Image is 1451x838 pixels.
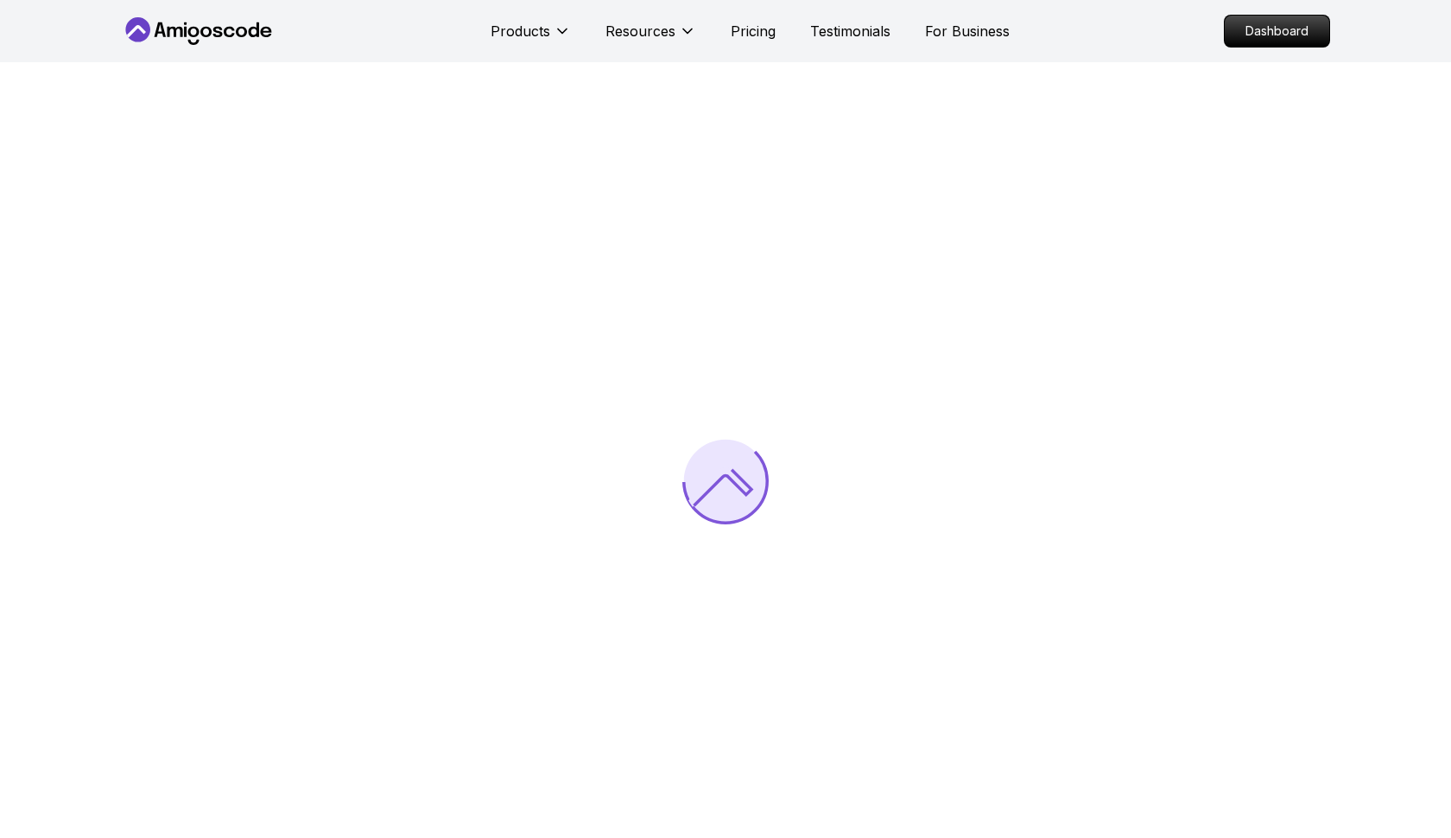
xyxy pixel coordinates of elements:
[491,21,571,55] button: Products
[731,21,776,41] a: Pricing
[491,21,550,41] p: Products
[1378,769,1434,821] iframe: chat widget
[605,21,696,55] button: Resources
[925,21,1010,41] a: For Business
[605,21,675,41] p: Resources
[1225,16,1329,47] p: Dashboard
[810,21,890,41] a: Testimonials
[1224,15,1330,48] a: Dashboard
